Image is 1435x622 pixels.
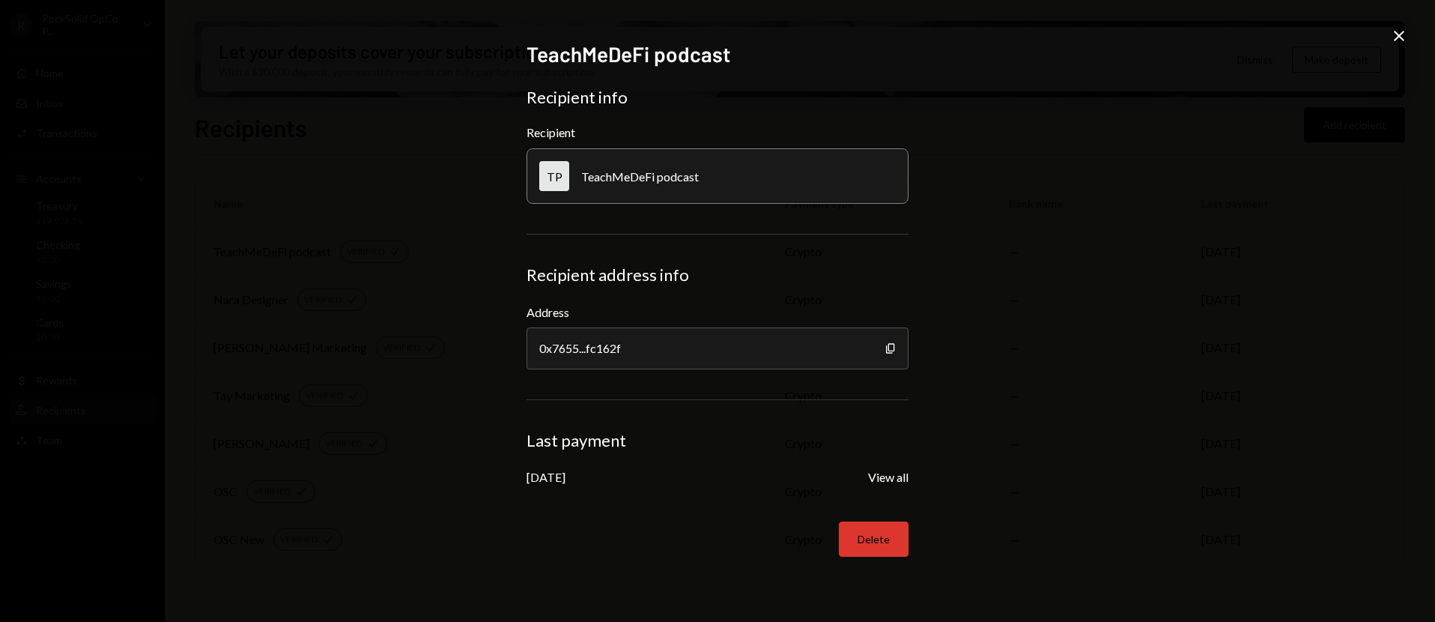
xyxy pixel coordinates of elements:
[527,125,908,139] div: Recipient
[868,470,908,486] button: View all
[581,169,699,184] div: TeachMeDeFi podcast
[527,430,908,451] div: Last payment
[527,265,908,286] div: Recipient address info
[527,470,565,484] div: [DATE]
[839,522,908,557] button: Delete
[527,87,908,108] div: Recipient info
[527,327,908,369] div: 0x7655...fc162f
[539,161,569,191] div: TP
[527,304,908,321] label: Address
[527,40,908,69] h2: TeachMeDeFi podcast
